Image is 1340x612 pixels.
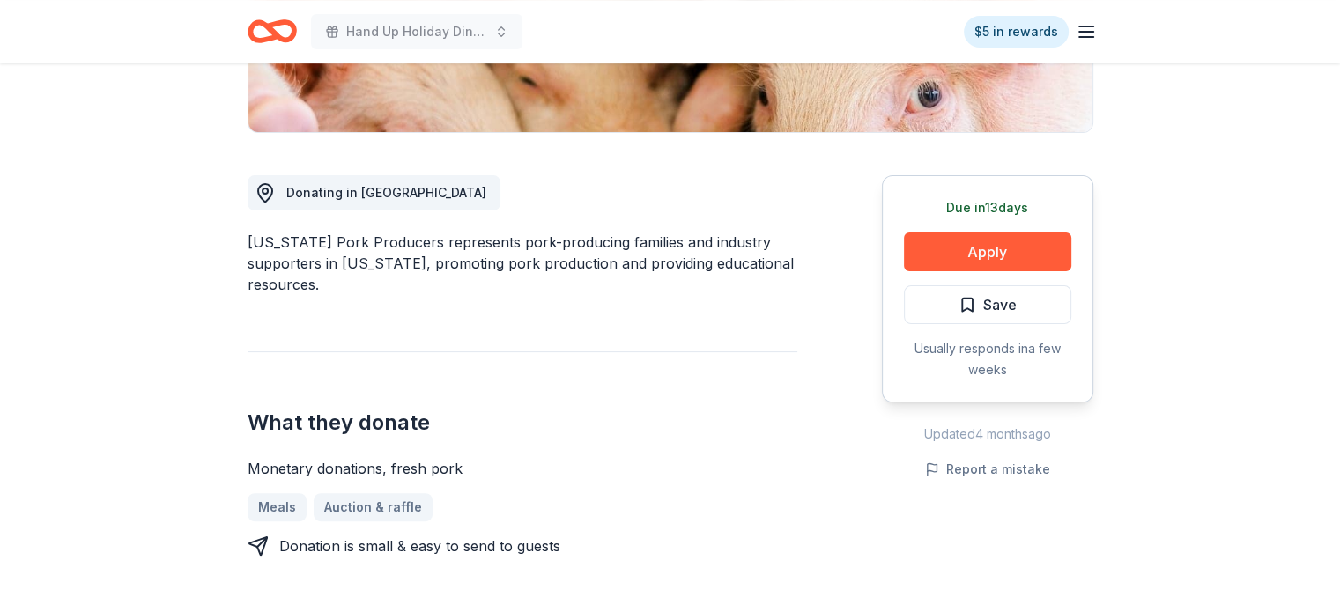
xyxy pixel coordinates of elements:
div: Usually responds in a few weeks [904,338,1071,380]
div: Monetary donations, fresh pork [248,458,797,479]
button: Report a mistake [925,459,1050,480]
div: Updated 4 months ago [882,424,1093,445]
a: $5 in rewards [964,16,1069,48]
button: Apply [904,232,1071,271]
span: Donating in [GEOGRAPHIC_DATA] [286,185,486,200]
a: Meals [248,493,307,521]
button: Hand Up Holiday Dinner and Auction [311,14,522,49]
div: Due in 13 days [904,197,1071,218]
span: Hand Up Holiday Dinner and Auction [346,21,487,42]
a: Home [248,11,297,52]
button: Save [904,285,1071,324]
div: Donation is small & easy to send to guests [279,535,560,557]
a: Auction & raffle [314,493,433,521]
span: Save [983,293,1017,316]
div: [US_STATE] Pork Producers represents pork-producing families and industry supporters in [US_STATE... [248,232,797,295]
h2: What they donate [248,409,797,437]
